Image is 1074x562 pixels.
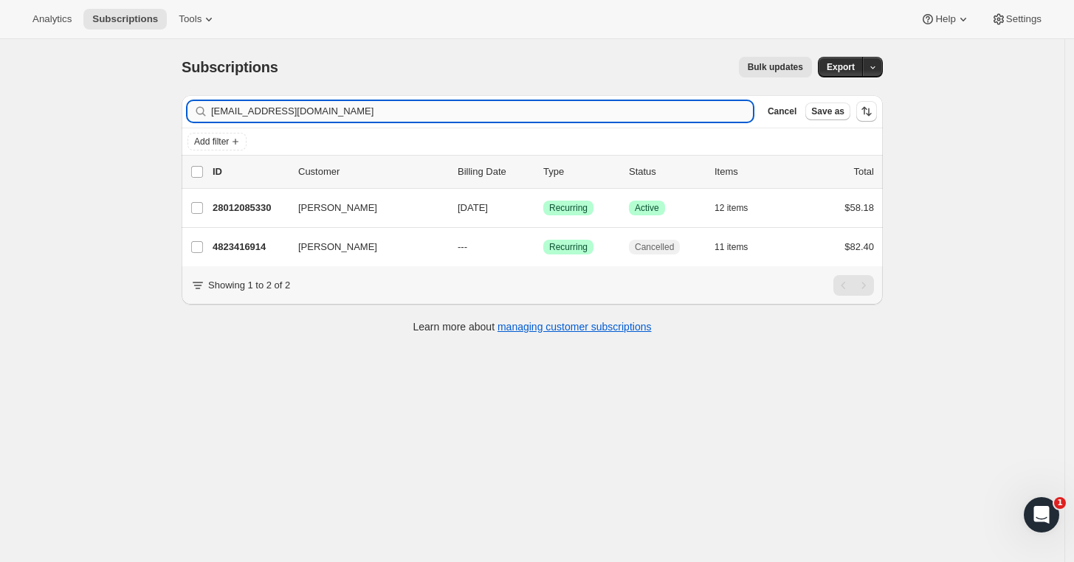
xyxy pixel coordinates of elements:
span: Subscriptions [92,13,158,25]
span: $82.40 [844,241,874,252]
p: 28012085330 [213,201,286,215]
button: Help [912,9,979,30]
button: Settings [982,9,1050,30]
div: Items [715,164,788,179]
button: Save as [805,103,850,120]
p: Total [854,164,874,179]
p: Status [629,164,703,179]
button: Subscriptions [83,9,167,30]
button: Bulk updates [739,57,812,77]
button: Tools [170,9,225,30]
div: 28012085330[PERSON_NAME][DATE]SuccessRecurringSuccessActive12 items$58.18 [213,198,874,218]
span: Analytics [32,13,72,25]
div: IDCustomerBilling DateTypeStatusItemsTotal [213,164,874,179]
button: 11 items [715,237,764,257]
span: Add filter [194,136,229,148]
span: Recurring [549,241,588,253]
p: 4823416914 [213,240,286,254]
span: Cancel [768,105,796,117]
span: Bulk updates [748,61,803,73]
span: Subscriptions [182,59,278,75]
button: Sort the results [856,101,877,122]
button: 12 items [715,198,764,218]
p: ID [213,164,286,179]
span: [DATE] [458,202,488,213]
nav: Pagination [833,275,874,296]
span: 12 items [715,202,748,214]
span: [PERSON_NAME] [298,240,377,254]
button: Add filter [187,133,247,150]
span: Save as [811,105,844,117]
button: Cancel [762,103,802,120]
span: Tools [179,13,202,25]
span: Export [827,61,855,73]
span: Settings [1006,13,1042,25]
div: Type [543,164,617,179]
span: [PERSON_NAME] [298,201,377,215]
span: 1 [1054,497,1066,509]
p: Showing 1 to 2 of 2 [208,278,290,293]
span: $58.18 [844,202,874,213]
div: 4823416914[PERSON_NAME]---SuccessRecurringCancelled11 items$82.40 [213,237,874,257]
iframe: Intercom live chat [1024,497,1059,532]
button: [PERSON_NAME] [289,196,437,220]
span: --- [458,241,467,252]
span: Recurring [549,202,588,214]
p: Customer [298,164,446,179]
p: Billing Date [458,164,531,179]
span: Help [935,13,955,25]
a: managing customer subscriptions [498,321,652,333]
p: Learn more about [413,319,652,334]
button: [PERSON_NAME] [289,235,437,259]
span: Active [635,202,659,214]
input: Filter subscribers [211,101,753,122]
button: Analytics [24,9,80,30]
button: Export [818,57,864,77]
span: 11 items [715,241,748,253]
span: Cancelled [635,241,674,253]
